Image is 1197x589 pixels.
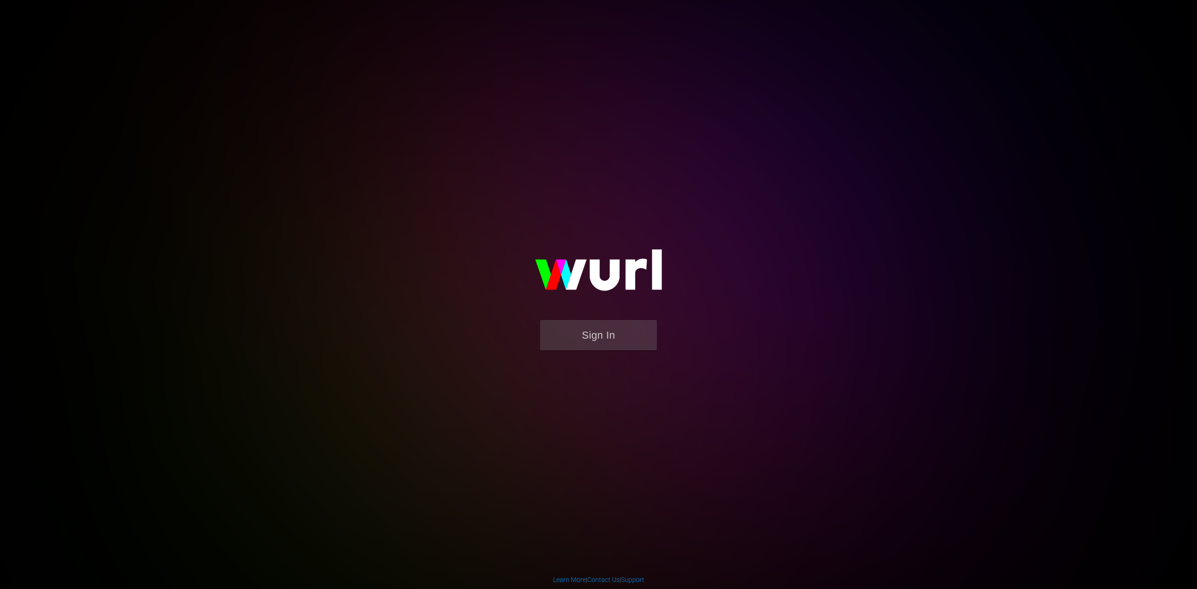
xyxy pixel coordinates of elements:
div: | | [553,575,644,584]
a: Support [621,576,644,583]
a: Learn More [553,576,586,583]
button: Sign In [540,320,657,350]
a: Contact Us [587,576,620,583]
img: wurl-logo-on-black-223613ac3d8ba8fe6dc639794a292ebdb59501304c7dfd60c99c58986ef67473.svg [505,229,692,320]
